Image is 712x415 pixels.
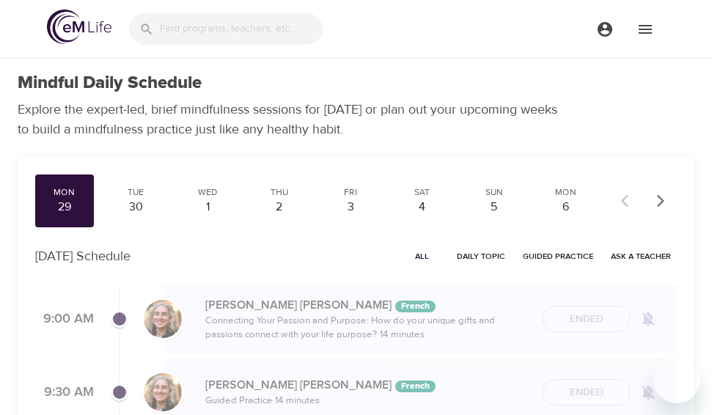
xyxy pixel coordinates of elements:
button: Guided Practice [517,245,599,268]
span: Ask a Teacher [611,249,671,263]
iframe: Button to launch messaging window [653,356,700,403]
div: 5 [471,199,518,216]
p: 9:00 AM [35,309,94,329]
span: Remind me when a class goes live every Monday at 9:00 AM [631,301,666,337]
div: Mon [542,186,589,199]
button: All [398,245,445,268]
div: Thu [256,186,303,199]
span: Guided Practice [523,249,593,263]
p: Guided Practice · 14 minutes [205,394,531,408]
div: 2 [256,199,303,216]
p: Connecting Your Passion and Purpose: How do your unique gifts and passions connect with your life... [205,314,531,342]
button: Ask a Teacher [605,245,677,268]
input: Find programs, teachers, etc... [160,13,323,45]
div: Sun [471,186,518,199]
p: [DATE] Schedule [35,246,131,266]
div: 1 [184,199,231,216]
p: Explore the expert-led, brief mindfulness sessions for [DATE] or plan out your upcoming weeks to ... [18,100,568,139]
button: menu [625,9,665,49]
img: Maria%20Alonso%20Martinez.png [144,300,182,338]
div: Wed [184,186,231,199]
h1: Mindful Daily Schedule [18,73,202,94]
img: Maria%20Alonso%20Martinez.png [144,373,182,411]
p: [PERSON_NAME] [PERSON_NAME] [205,296,531,314]
div: French [395,381,436,392]
button: Daily Topic [451,245,511,268]
button: menu [584,9,625,49]
p: [PERSON_NAME] [PERSON_NAME] [205,376,531,394]
span: Remind me when a class goes live every Monday at 9:30 AM [631,375,666,410]
div: Mon [41,186,88,199]
div: Sat [399,186,446,199]
div: 4 [399,199,446,216]
div: 29 [41,199,88,216]
div: 30 [113,199,160,216]
span: Daily Topic [457,249,505,263]
div: 3 [328,199,375,216]
p: 9:30 AM [35,383,94,403]
img: logo [47,10,111,44]
div: Fri [328,186,375,199]
div: The episodes in this programs will be in French [395,301,436,312]
div: Tue [113,186,160,199]
span: All [404,249,439,263]
div: 6 [542,199,589,216]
